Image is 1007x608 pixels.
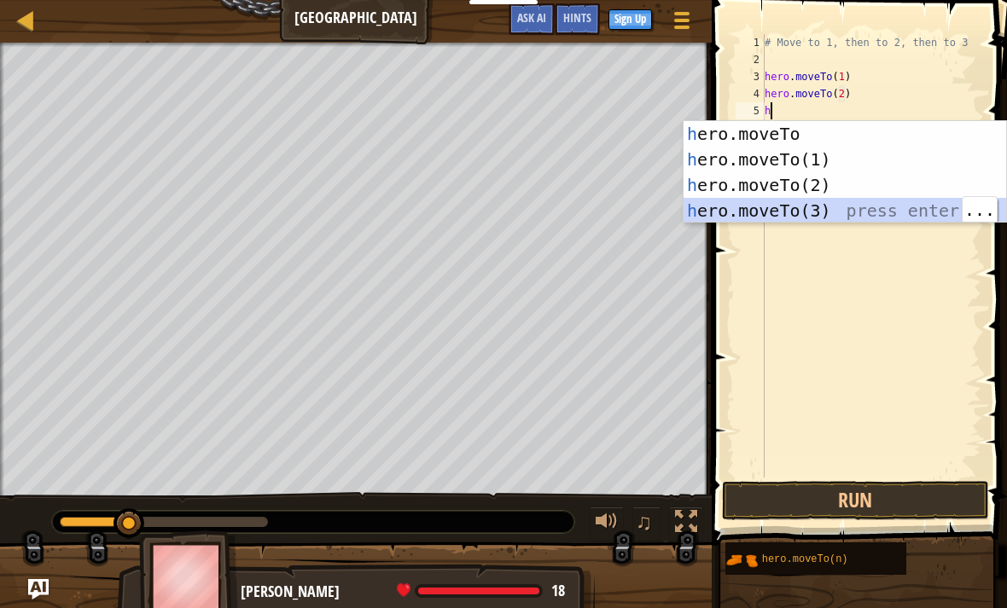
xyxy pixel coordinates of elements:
div: 4 [736,85,765,102]
span: Hints [563,9,591,26]
span: 18 [551,580,565,601]
div: 2 [736,51,765,68]
div: health: 18 / 18 [397,583,565,599]
button: ♫ [632,507,661,541]
div: 3 [736,68,765,85]
button: Sign Up [608,9,652,30]
span: ... [963,198,997,222]
span: Ask AI [517,9,546,26]
button: Adjust volume [590,507,624,541]
div: 5 [736,102,765,119]
div: 6 [736,119,765,136]
span: ♫ [636,509,653,535]
div: [PERSON_NAME] [241,581,578,603]
img: portrait.png [725,544,758,576]
button: Ask AI [28,579,49,599]
button: Ask AI [509,3,555,35]
button: Toggle fullscreen [669,507,703,541]
span: hero.moveTo(n) [762,553,848,565]
button: Run [722,481,988,520]
button: Show game menu [661,3,703,43]
div: 1 [736,34,765,51]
